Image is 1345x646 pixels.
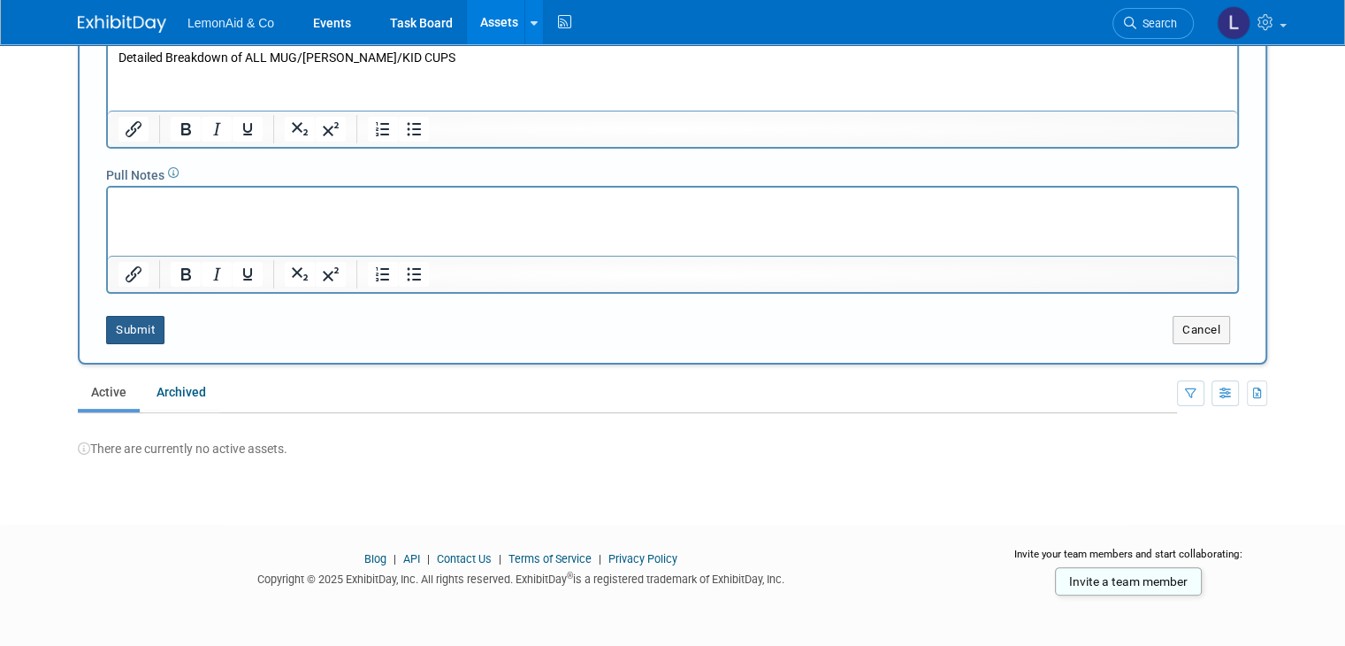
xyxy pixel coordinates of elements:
[423,552,434,565] span: |
[567,571,573,581] sup: ®
[1112,8,1194,39] a: Search
[106,162,1239,184] div: Pull Notes
[608,552,677,565] a: Privacy Policy
[118,262,149,287] button: Insert/edit link
[78,375,140,409] a: Active
[594,552,606,565] span: |
[437,552,492,565] a: Contact Us
[78,15,166,33] img: ExhibitDay
[233,262,263,287] button: Underline
[508,552,592,565] a: Terms of Service
[171,117,201,142] button: Bold
[285,262,315,287] button: Subscript
[143,375,219,409] a: Archived
[494,552,506,565] span: |
[78,422,1267,458] div: There are currently no active assets.
[399,262,429,287] button: Bullet list
[364,552,386,565] a: Blog
[1173,316,1230,344] button: Cancel
[285,117,315,142] button: Subscript
[1217,6,1250,40] img: Lawrence Hampp
[1055,567,1202,596] a: Invite a team member
[78,567,963,588] div: Copyright © 2025 ExhibitDay, Inc. All rights reserved. ExhibitDay is a registered trademark of Ex...
[106,316,164,344] button: Submit
[233,117,263,142] button: Underline
[399,117,429,142] button: Bullet list
[108,188,1237,256] iframe: Rich Text Area
[368,117,398,142] button: Numbered list
[202,117,232,142] button: Italic
[403,552,420,565] a: API
[368,262,398,287] button: Numbered list
[118,117,149,142] button: Insert/edit link
[202,262,232,287] button: Italic
[316,262,346,287] button: Superscript
[990,547,1267,573] div: Invite your team members and start collaborating:
[1136,17,1177,30] span: Search
[171,262,201,287] button: Bold
[187,16,274,30] span: LemonAid & Co
[389,552,401,565] span: |
[108,42,1237,111] iframe: Rich Text Area
[316,117,346,142] button: Superscript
